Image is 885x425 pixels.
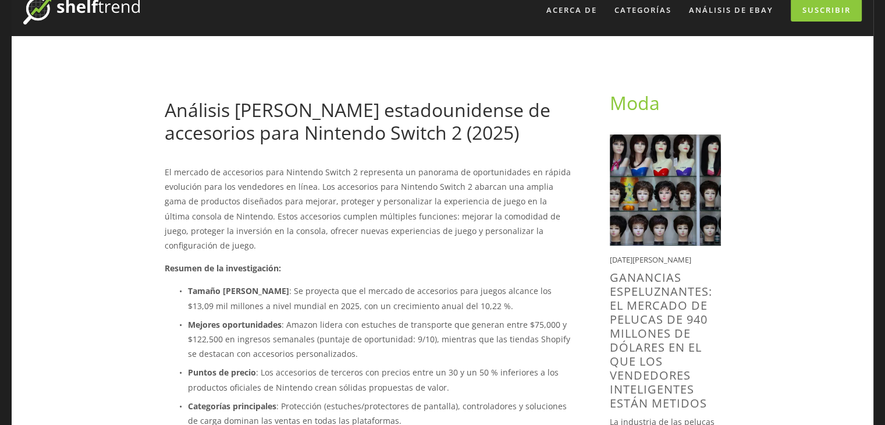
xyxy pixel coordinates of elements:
a: Análisis [PERSON_NAME] estadounidense de accesorios para Nintendo Switch 2 (2025) [165,97,550,144]
font: Mejores oportunidades [188,319,282,330]
a: Acerca de [539,1,605,20]
font: El mercado de accesorios para Nintendo Switch 2 representa un panorama de oportunidades en rápida... [165,167,573,251]
font: Puntos de precio [188,367,256,378]
font: Acerca de [546,5,597,15]
font: Categorías principales [188,401,276,412]
font: : Se proyecta que el mercado de accesorios para juegos alcance los $13,09 mil millones a nivel mu... [188,285,554,311]
font: Suscribir [802,5,851,15]
font: Categorías [614,5,671,15]
img: Ganancias espeluznantes: el mercado de pelucas de 940 millones de dólares en el que los vendedore... [610,134,721,246]
font: : Amazon lidera con estuches de transporte que generan entre $75,000 y $122,500 en ingresos seman... [188,319,573,359]
font: Resumen de la investigación: [165,263,281,274]
font: Tamaño [PERSON_NAME] [188,285,289,296]
a: Moda [610,90,660,115]
a: Ganancias espeluznantes: el mercado de pelucas de 940 millones de dólares en el que los vendedore... [610,270,712,411]
a: Análisis de eBay [681,1,781,20]
font: Análisis de eBay [689,5,773,15]
font: [DATE][PERSON_NAME] [610,254,691,265]
font: : Los accesorios de terceros con precios entre un 30 y un 50 % inferiores a los productos oficial... [188,367,561,392]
